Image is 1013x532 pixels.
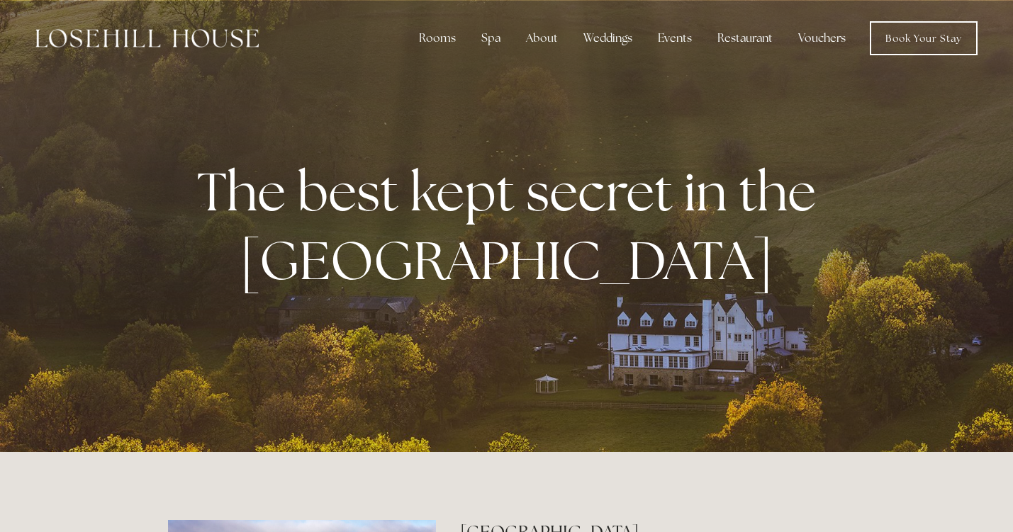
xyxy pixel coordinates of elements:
[470,24,512,52] div: Spa
[870,21,978,55] a: Book Your Stay
[197,157,827,295] strong: The best kept secret in the [GEOGRAPHIC_DATA]
[787,24,857,52] a: Vouchers
[408,24,467,52] div: Rooms
[572,24,644,52] div: Weddings
[35,29,259,47] img: Losehill House
[647,24,703,52] div: Events
[706,24,784,52] div: Restaurant
[515,24,569,52] div: About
